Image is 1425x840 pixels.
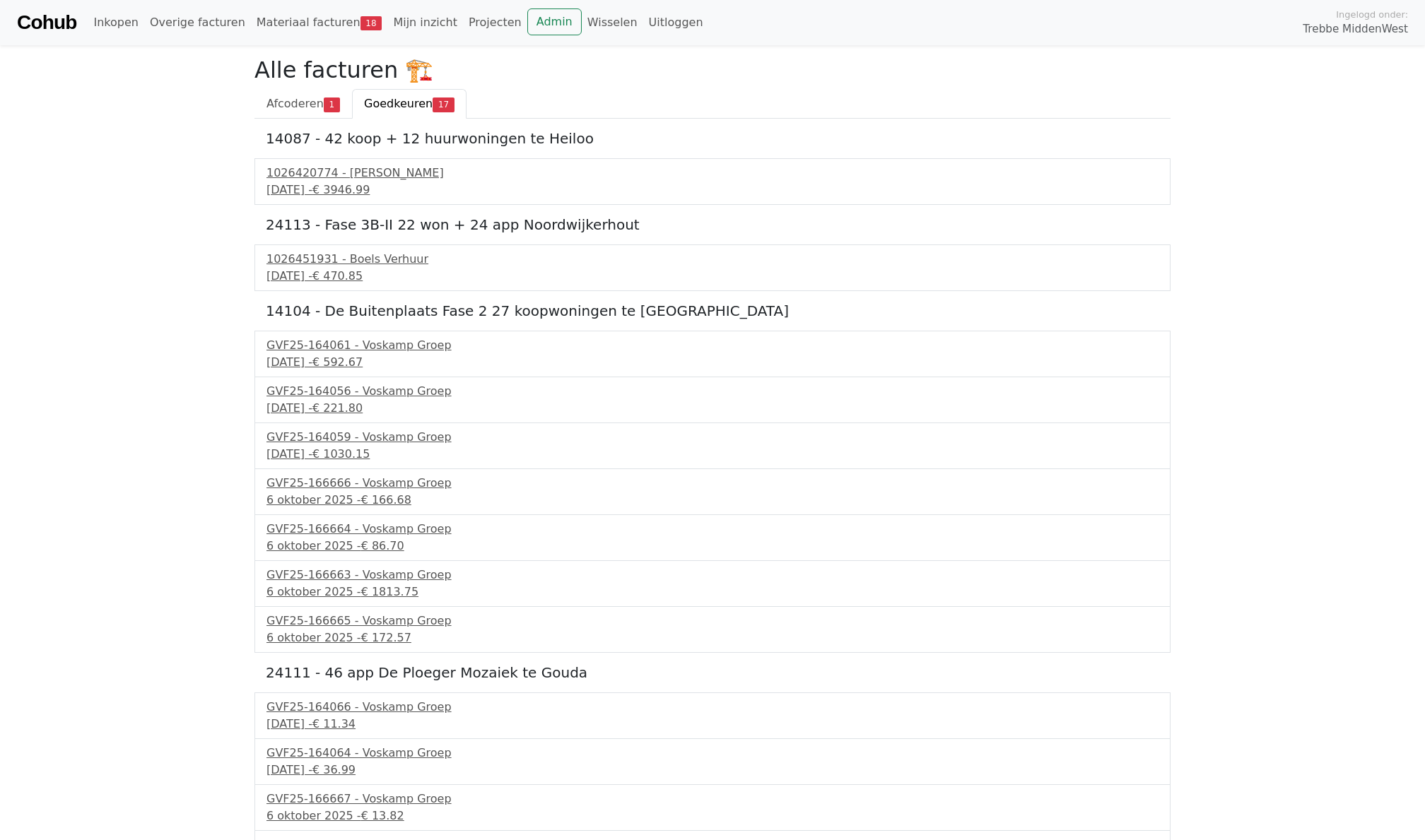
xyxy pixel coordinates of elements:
a: GVF25-164059 - Voskamp Groep[DATE] -€ 1030.15 [266,429,1159,463]
h5: 14104 - De Buitenplaats Fase 2 27 koopwoningen te [GEOGRAPHIC_DATA] [266,302,1159,319]
a: GVF25-166664 - Voskamp Groep6 oktober 2025 -€ 86.70 [266,521,1159,555]
div: [DATE] - [266,400,1159,417]
div: GVF25-164056 - Voskamp Groep [266,383,1159,400]
div: [DATE] - [266,716,1159,733]
a: Mijn inzicht [387,8,463,37]
div: [DATE] - [266,268,1159,285]
a: GVF25-164066 - Voskamp Groep[DATE] -€ 11.34 [266,699,1159,733]
span: 17 [433,97,455,112]
a: Overige facturen [144,8,251,37]
a: GVF25-166667 - Voskamp Groep6 oktober 2025 -€ 13.82 [266,791,1159,824]
h5: 24113 - Fase 3B-II 22 won + 24 app Noordwijkerhout [266,216,1159,233]
div: GVF25-164066 - Voskamp Groep [266,699,1159,716]
a: Inkopen [88,8,143,37]
div: GVF25-164064 - Voskamp Groep [266,745,1159,762]
span: € 1030.15 [312,447,370,461]
span: Goedkeuren [364,97,433,110]
div: 6 oktober 2025 - [266,808,1159,824]
div: GVF25-166664 - Voskamp Groep [266,521,1159,538]
h2: Alle facturen 🏗️ [254,57,1171,83]
a: Cohub [17,6,76,40]
span: 1 [324,97,340,112]
span: € 11.34 [312,717,356,730]
a: 1026451931 - Boels Verhuur[DATE] -€ 470.85 [266,251,1159,285]
a: Materiaal facturen18 [251,8,388,37]
div: GVF25-166665 - Voskamp Groep [266,613,1159,629]
span: € 166.68 [361,493,411,507]
span: € 3946.99 [312,183,370,196]
span: € 470.85 [312,269,363,283]
div: [DATE] - [266,446,1159,463]
a: 1026420774 - [PERSON_NAME][DATE] -€ 3946.99 [266,165,1159,199]
div: 1026420774 - [PERSON_NAME] [266,165,1159,182]
a: Afcoderen1 [254,89,352,119]
div: GVF25-166667 - Voskamp Groep [266,791,1159,808]
span: € 172.57 [361,631,411,644]
div: [DATE] - [266,762,1159,779]
a: GVF25-166665 - Voskamp Groep6 oktober 2025 -€ 172.57 [266,613,1159,646]
h5: 24111 - 46 app De Ploeger Mozaiek te Gouda [266,664,1159,681]
a: Admin [527,8,582,35]
div: GVF25-166666 - Voskamp Groep [266,475,1159,492]
a: GVF25-164064 - Voskamp Groep[DATE] -€ 36.99 [266,745,1159,779]
div: GVF25-166663 - Voskamp Groep [266,567,1159,584]
a: Wisselen [582,8,643,37]
a: GVF25-166663 - Voskamp Groep6 oktober 2025 -€ 1813.75 [266,567,1159,601]
span: € 36.99 [312,763,356,776]
div: GVF25-164059 - Voskamp Groep [266,429,1159,446]
a: Goedkeuren17 [352,89,467,119]
span: € 592.67 [312,355,363,369]
span: € 86.70 [361,539,404,552]
div: 1026451931 - Boels Verhuur [266,251,1159,268]
h5: 14087 - 42 koop + 12 huurwoningen te Heiloo [266,130,1159,147]
div: GVF25-164061 - Voskamp Groep [266,337,1159,354]
span: € 1813.75 [361,585,418,598]
div: [DATE] - [266,354,1159,371]
a: Uitloggen [643,8,709,37]
div: 6 oktober 2025 - [266,629,1159,646]
div: 6 oktober 2025 - [266,538,1159,555]
div: 6 oktober 2025 - [266,584,1159,601]
span: € 221.80 [312,401,363,415]
span: Trebbe MiddenWest [1303,21,1408,37]
span: Ingelogd onder: [1336,8,1408,21]
a: GVF25-166666 - Voskamp Groep6 oktober 2025 -€ 166.68 [266,475,1159,509]
span: € 13.82 [361,809,404,822]
a: GVF25-164061 - Voskamp Groep[DATE] -€ 592.67 [266,337,1159,371]
div: 6 oktober 2025 - [266,492,1159,509]
span: Afcoderen [266,97,324,110]
a: Projecten [463,8,527,37]
a: GVF25-164056 - Voskamp Groep[DATE] -€ 221.80 [266,383,1159,417]
span: 18 [360,16,382,30]
div: [DATE] - [266,182,1159,199]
